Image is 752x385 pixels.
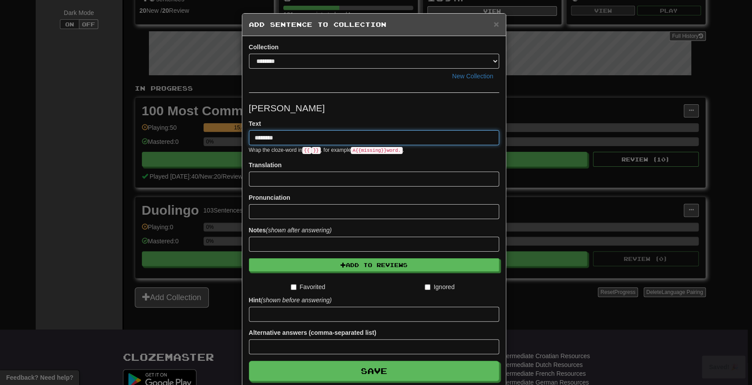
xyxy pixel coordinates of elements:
[249,296,332,304] label: Hint
[249,161,282,169] label: Translation
[249,43,279,51] label: Collection
[302,147,311,154] code: {{
[249,193,290,202] label: Pronunciation
[249,258,499,271] button: Add to Reviews
[249,226,332,235] label: Notes
[425,284,430,290] input: Ignored
[291,284,296,290] input: Favorited
[446,69,499,84] button: New Collection
[249,102,499,115] p: [PERSON_NAME]
[261,297,332,304] em: (shown before answering)
[291,282,325,291] label: Favorited
[249,361,499,381] button: Save
[493,19,499,29] span: ×
[311,147,321,154] code: }}
[493,19,499,29] button: Close
[249,119,261,128] label: Text
[702,356,745,378] div: Saved! 🎉
[249,328,376,337] label: Alternative answers (comma-separated list)
[249,20,499,29] h5: Add Sentence to Collection
[425,282,454,291] label: Ignored
[266,227,331,234] em: (shown after answering)
[249,147,404,153] small: Wrap the cloze-word in , for example .
[351,147,402,154] code: A {{ missing }} word.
